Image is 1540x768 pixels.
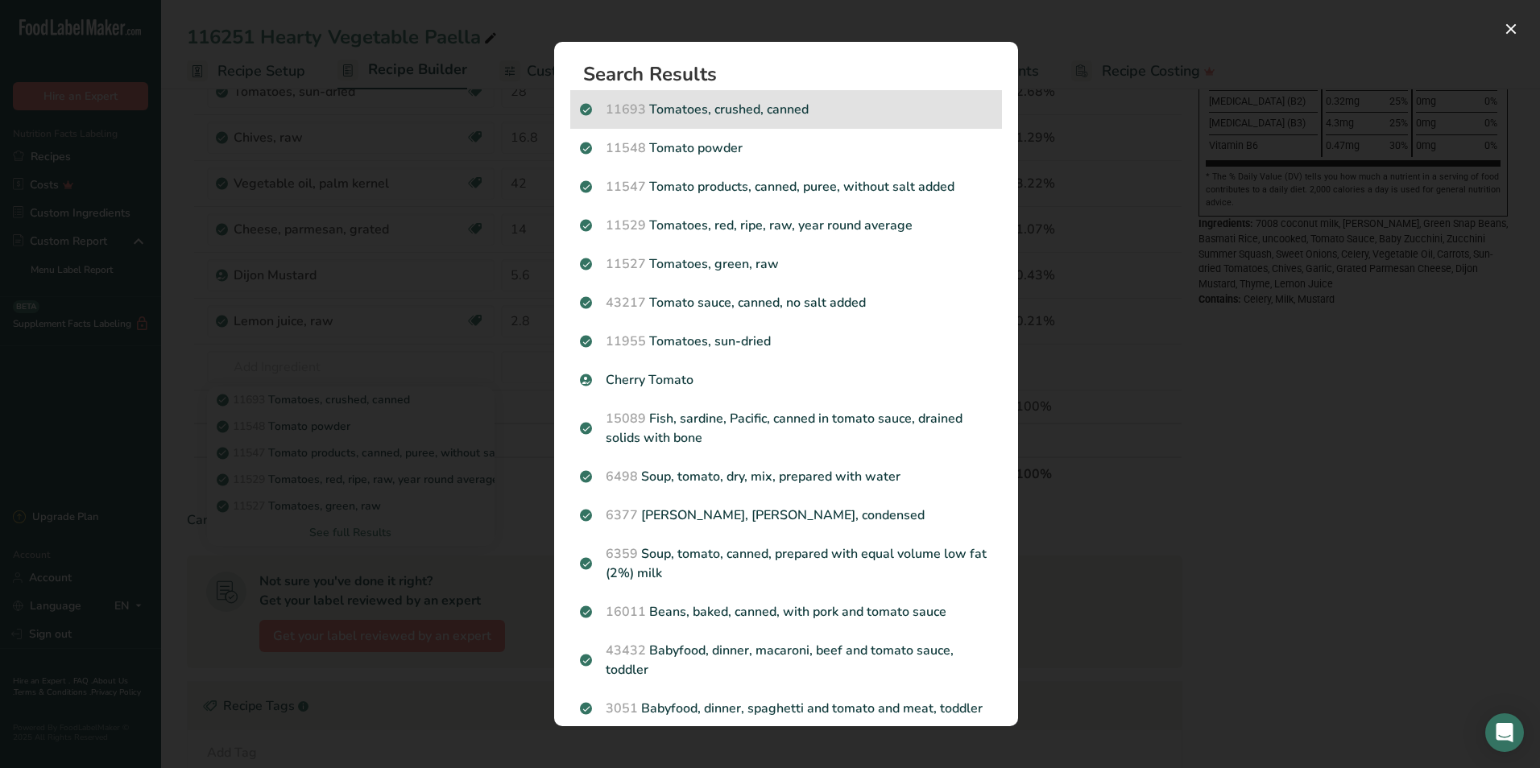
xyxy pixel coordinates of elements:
p: Beans, baked, canned, with pork and tomato sauce [580,602,992,621]
p: Babyfood, dinner, macaroni, beef and tomato sauce, toddler [580,641,992,679]
p: Fish, sardine, Pacific, canned in tomato sauce, drained solids with bone [580,409,992,448]
p: Tomato products, canned, puree, without salt added [580,177,992,196]
p: Babyfood, dinner, spaghetti and tomato and meat, toddler [580,699,992,718]
p: Tomato powder [580,138,992,158]
p: Tomatoes, sun-dried [580,332,992,351]
p: Tomatoes, red, ripe, raw, year round average [580,216,992,235]
p: Cherry Tomato [580,370,992,390]
p: [PERSON_NAME], [PERSON_NAME], condensed [580,506,992,525]
div: Open Intercom Messenger [1485,713,1524,752]
span: 11547 [606,178,646,196]
p: Soup, tomato, dry, mix, prepared with water [580,467,992,486]
p: Soup, tomato, canned, prepared with equal volume low fat (2%) milk [580,544,992,583]
span: 16011 [606,603,646,621]
span: 43432 [606,642,646,659]
p: Tomato sauce, canned, no salt added [580,293,992,312]
span: 11955 [606,332,646,350]
span: 6359 [606,545,638,563]
span: 15089 [606,410,646,427]
span: 6498 [606,468,638,485]
span: 3051 [606,700,638,717]
span: 43217 [606,294,646,312]
span: 11548 [606,139,646,157]
span: 11693 [606,101,646,118]
span: 11527 [606,255,646,273]
p: Tomatoes, green, raw [580,254,992,274]
p: Tomatoes, crushed, canned [580,100,992,119]
span: 6377 [606,506,638,524]
h1: Search Results [583,64,1002,84]
span: 11529 [606,217,646,234]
